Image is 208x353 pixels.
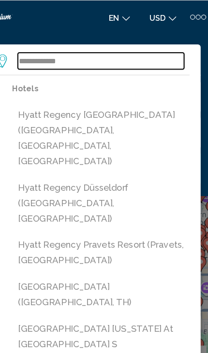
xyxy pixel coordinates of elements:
[113,8,141,22] button: Change language
[169,314,200,345] iframe: Кнопка для запуску вікна повідомлень
[149,8,182,22] button: Change currency
[33,91,189,150] button: Hyatt Regency [GEOGRAPHIC_DATA] ([GEOGRAPHIC_DATA], [GEOGRAPHIC_DATA], [GEOGRAPHIC_DATA])
[33,71,189,84] p: Hotels
[33,155,189,200] button: Hyatt Regency Düsseldorf ([GEOGRAPHIC_DATA], [GEOGRAPHIC_DATA])
[10,70,198,99] button: Check-in date: Sep 13, 2025 Check-out date: Sep 15, 2025
[118,12,127,19] span: en
[33,242,189,274] button: [GEOGRAPHIC_DATA] ([GEOGRAPHIC_DATA], TH)
[33,205,189,237] button: Hyatt Regency Pravets Resort (Pravets, [GEOGRAPHIC_DATA])
[5,10,99,19] a: Travorium
[153,12,168,19] span: USD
